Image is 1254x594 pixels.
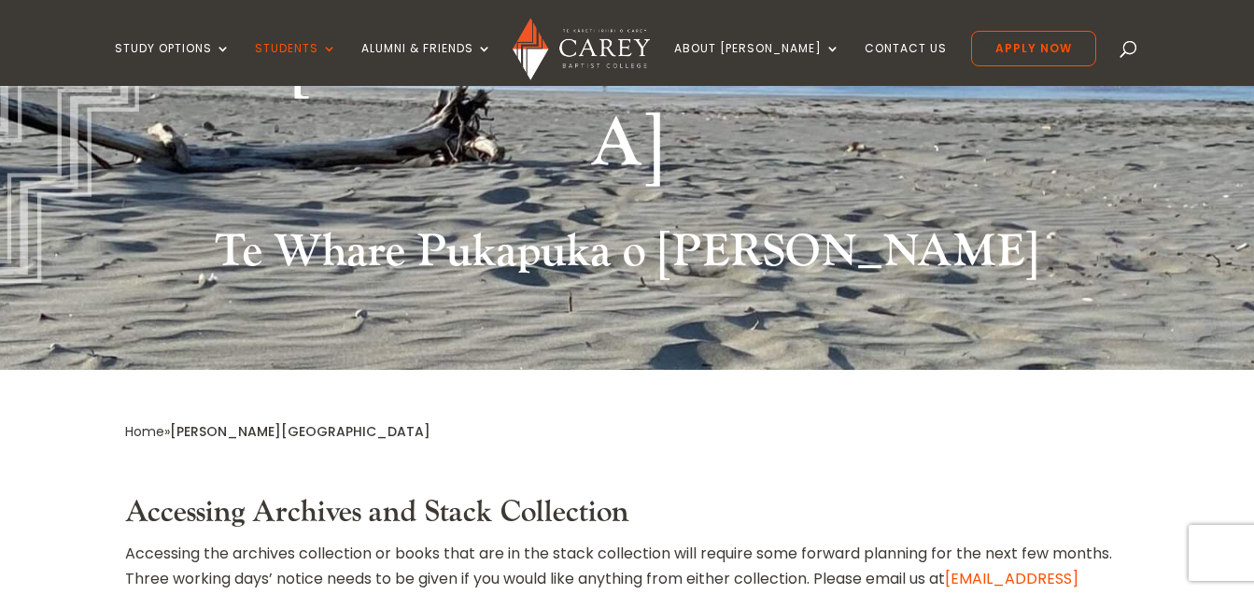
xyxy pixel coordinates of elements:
[361,42,492,86] a: Alumni & Friends
[170,422,430,441] span: [PERSON_NAME][GEOGRAPHIC_DATA]
[674,42,840,86] a: About [PERSON_NAME]
[125,495,1128,540] h3: Accessing Archives and Stack Collection
[971,31,1096,66] a: Apply Now
[125,225,1128,289] h2: Te Whare Pukapuka o [PERSON_NAME]
[125,422,430,441] span: »
[115,42,231,86] a: Study Options
[255,42,337,86] a: Students
[125,422,164,441] a: Home
[865,42,947,86] a: Contact Us
[513,18,650,80] img: Carey Baptist College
